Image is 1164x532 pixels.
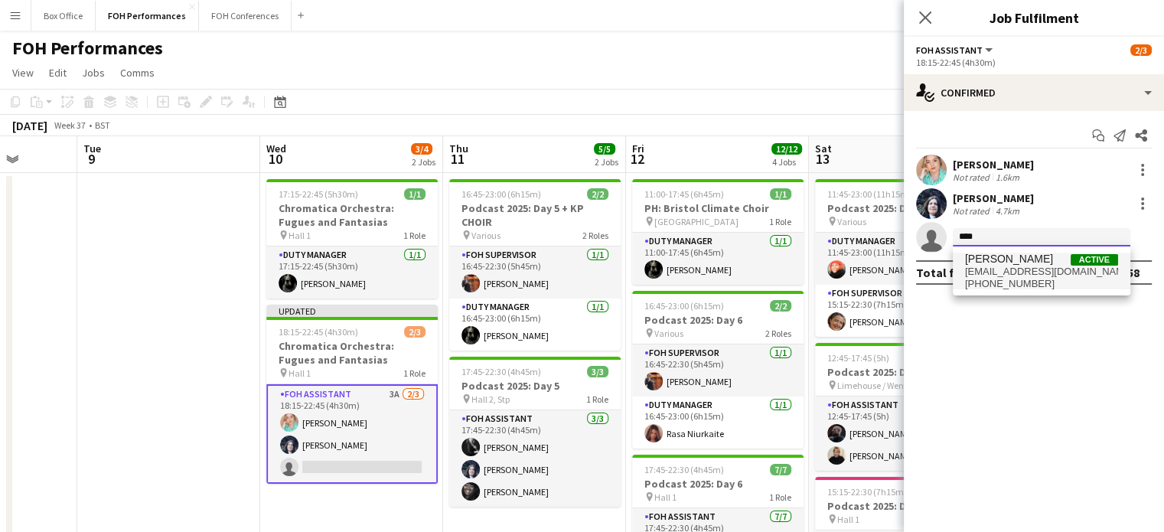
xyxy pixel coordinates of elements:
span: 1 Role [586,393,608,405]
span: 17:45-22:30 (4h45m) [644,464,724,475]
span: 1 Role [403,230,425,241]
div: [PERSON_NAME] [953,191,1034,205]
app-job-card: 17:45-22:30 (4h45m)3/3Podcast 2025: Day 5 Hall 2, Stp1 RoleFOH Assistant3/317:45-22:30 (4h45m)[PE... [449,357,621,507]
span: Hall 1 [289,230,311,241]
span: Various [837,216,866,227]
span: Wed [266,142,286,155]
app-card-role: Duty Manager1/116:45-23:00 (6h15m)[PERSON_NAME] [449,299,621,351]
div: Not rated [953,171,993,183]
span: 16:45-23:00 (6h15m) [461,188,541,200]
h3: Podcast 2025: Day 6 [632,313,804,327]
a: Edit [43,63,73,83]
span: Hall 1 [654,491,677,503]
span: Fri [632,142,644,155]
span: Active [1071,254,1118,266]
button: Box Office [31,1,96,31]
h3: PH: Bristol Climate Choir [632,201,804,215]
span: Various [654,328,683,339]
span: 12 [630,150,644,168]
span: FOH Assistant [916,44,983,56]
div: [DATE] [12,118,47,133]
span: 17:15-22:45 (5h30m) [279,188,358,200]
span: 15:15-22:30 (7h15m) [827,486,907,498]
span: 2 Roles [582,230,608,241]
span: 16:45-23:00 (6h15m) [644,300,724,312]
span: Tue [83,142,101,155]
span: 2 Roles [765,328,791,339]
app-job-card: Updated18:15-22:45 (4h30m)2/3Chromatica Orchestra: Fugues and Fantasias Hall 11 RoleFOH Assistant... [266,305,438,484]
h3: Podcast 2025: Day 6 [632,477,804,491]
span: 1 Role [403,367,425,379]
span: 12/12 [771,143,802,155]
h3: Podcast 2025: Day 7 [815,201,986,215]
span: 2/2 [587,188,608,200]
app-card-role: FOH Supervisor1/116:45-22:30 (5h45m)[PERSON_NAME] [449,246,621,299]
span: Various [471,230,500,241]
span: +447783014628 [965,278,1118,290]
div: 18:15-22:45 (4h30m) [916,57,1152,68]
app-job-card: 12:45-17:45 (5h)2/2Podcast 2025: Day 7 Limehouse / Wenlock1 RoleFOH Assistant2/212:45-17:45 (5h)[... [815,343,986,471]
button: FOH Conferences [199,1,292,31]
span: 2/3 [1130,44,1152,56]
h3: Podcast 2025: Day 5 [449,379,621,393]
app-card-role: FOH Assistant3A2/318:15-22:45 (4h30m)[PERSON_NAME][PERSON_NAME] [266,384,438,484]
span: Thu [449,142,468,155]
span: 2/2 [770,300,791,312]
button: FOH Performances [96,1,199,31]
app-card-role: Duty Manager1/111:00-17:45 (6h45m)[PERSON_NAME] [632,233,804,285]
span: 7/7 [770,464,791,475]
h3: Chromatica Orchestra: Fugues and Fantasias [266,339,438,367]
h3: Job Fulfilment [904,8,1164,28]
span: Jobs [82,66,105,80]
app-job-card: 11:45-23:00 (11h15m)2/2Podcast 2025: Day 7 Various2 RolesDuty Manager1/111:45-23:00 (11h15m)[PERS... [815,179,986,337]
span: 18:15-22:45 (4h30m) [279,326,358,338]
span: 11:00-17:45 (6h45m) [644,188,724,200]
span: 11:45-23:00 (11h15m) [827,188,911,200]
span: Hall 1 [289,367,311,379]
div: 4.7km [993,205,1022,217]
span: 5/5 [594,143,615,155]
span: 1 Role [769,491,791,503]
app-job-card: 16:45-23:00 (6h15m)2/2Podcast 2025: Day 6 Various2 RolesFOH Supervisor1/116:45-22:30 (5h45m)[PERS... [632,291,804,449]
div: 2 Jobs [412,156,435,168]
app-job-card: 16:45-23:00 (6h15m)2/2Podcast 2025: Day 5 + KP CHOIR Various2 RolesFOH Supervisor1/116:45-22:30 (... [449,179,621,351]
span: 13 [813,150,832,168]
span: 9 [81,150,101,168]
span: Edit [49,66,67,80]
app-job-card: 11:00-17:45 (6h45m)1/1PH: Bristol Climate Choir [GEOGRAPHIC_DATA]1 RoleDuty Manager1/111:00-17:45... [632,179,804,285]
div: BST [95,119,110,131]
span: Jojo Ruta [965,253,1053,266]
app-job-card: 17:15-22:45 (5h30m)1/1Chromatica Orchestra: Fugues and Fantasias Hall 11 RoleDuty Manager1/117:15... [266,179,438,299]
span: 2/3 [404,326,425,338]
span: Week 37 [51,119,89,131]
div: 2 Jobs [595,156,618,168]
div: Confirmed [904,74,1164,111]
span: 17:45-22:30 (4h45m) [461,366,541,377]
span: 10 [264,150,286,168]
span: 1 Role [769,216,791,227]
h3: Podcast 2025: Day 5 + KP CHOIR [449,201,621,229]
a: Jobs [76,63,111,83]
app-card-role: Duty Manager1/117:15-22:45 (5h30m)[PERSON_NAME] [266,246,438,299]
app-card-role: FOH Supervisor1/115:15-22:30 (7h15m)[PERSON_NAME] [815,285,986,337]
span: Limehouse / Wenlock [837,380,920,391]
a: View [6,63,40,83]
span: View [12,66,34,80]
app-card-role: FOH Assistant3/317:45-22:30 (4h45m)[PERSON_NAME][PERSON_NAME][PERSON_NAME] [449,410,621,507]
div: 4 Jobs [772,156,801,168]
h1: FOH Performances [12,37,163,60]
span: Hall 1 [837,514,859,525]
app-card-role: FOH Supervisor1/116:45-22:30 (5h45m)[PERSON_NAME] [632,344,804,397]
app-card-role: Duty Manager1/116:45-23:00 (6h15m)Rasa Niurkaite [632,397,804,449]
h3: Chromatica Orchestra: Fugues and Fantasias [266,201,438,229]
app-card-role: Duty Manager1/111:45-23:00 (11h15m)[PERSON_NAME] [815,233,986,285]
a: Comms [114,63,161,83]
